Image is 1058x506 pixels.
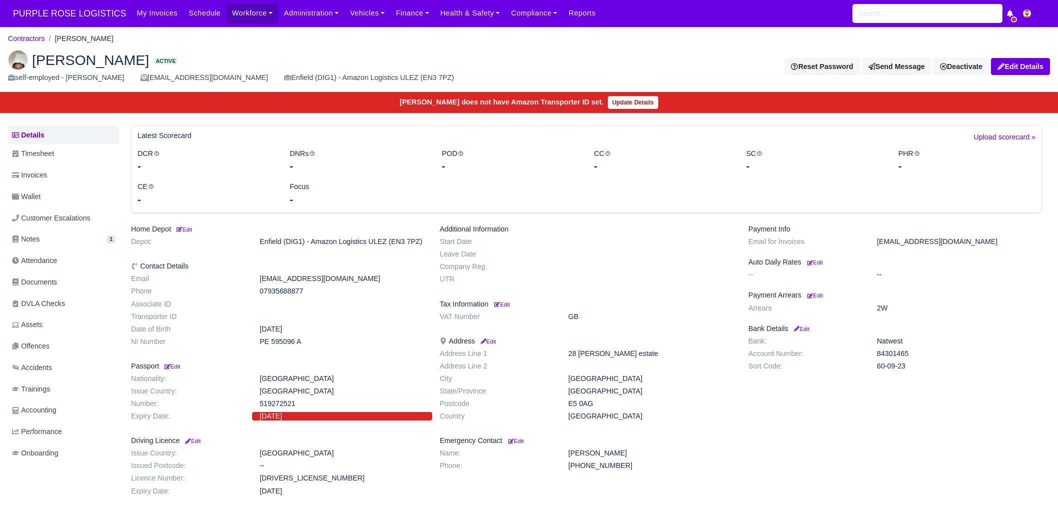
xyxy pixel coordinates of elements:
h6: Driving Licence [131,436,425,445]
a: Edit [163,362,180,370]
div: CE [130,181,282,206]
dt: Address Line 2 [432,362,561,370]
a: DVLA Checks [8,294,119,313]
a: Timesheet [8,144,119,163]
small: Edit [807,292,823,298]
dt: Date of Birth [124,325,252,333]
a: Invoices [8,165,119,185]
span: DVLA Checks [12,298,65,309]
dt: City [432,374,561,383]
small: Edit [494,301,510,307]
span: Offences [12,340,50,352]
dd: [PERSON_NAME] [561,449,741,457]
span: Notes [12,233,40,245]
dt: Phone: [432,461,561,470]
a: Send Message [862,58,931,75]
div: SC [739,148,891,173]
span: Wallet [12,191,41,202]
div: Enfield (DIG1) - Amazon Logistics ULEZ (EN3 7PZ) [284,72,454,83]
dd: [GEOGRAPHIC_DATA] [561,374,741,383]
dd: GB [561,312,741,321]
a: Trainings [8,379,119,399]
a: Details [8,126,119,144]
dt: UTR [432,275,561,283]
a: Customer Escalations [8,208,119,228]
dt: Arrears [741,304,869,312]
div: PHR [891,148,1043,173]
dt: Transporter ID [124,312,252,321]
a: Edit [175,225,192,233]
dt: NI Number [124,337,252,346]
span: PURPLE ROSE LOGISTICS [8,3,131,23]
div: - [138,192,275,206]
dt: Issue Country: [124,449,252,457]
a: Finance [390,3,435,23]
span: Timesheet [12,148,54,159]
dd: [DATE] [252,412,432,420]
a: Edit [805,291,823,299]
a: Edit Details [991,58,1050,75]
h6: Latest Scorecard [138,131,192,140]
dt: -- [741,270,869,279]
div: DNRs [282,148,434,173]
dd: Natwest [869,337,1049,345]
dd: 519272521 [252,399,432,408]
dt: Email [124,274,252,283]
small: Edit [175,226,192,232]
div: - [290,159,427,173]
h6: Home Depot [131,225,425,233]
a: Workforce [227,3,279,23]
a: Performance [8,422,119,441]
div: - [594,159,731,173]
h6: Auto Daily Rates [748,258,1042,266]
span: Accounting [12,404,57,416]
input: Search... [852,4,1002,23]
dt: Account Number: [741,349,869,358]
a: Accounting [8,400,119,420]
a: Contractors [8,34,45,42]
dt: State/Province [432,387,561,395]
a: Attendance [8,251,119,270]
dd: [EMAIL_ADDRESS][DOMAIN_NAME] [869,237,1049,246]
span: Accidents [12,362,52,373]
span: Assets [12,319,43,330]
a: Documents [8,272,119,292]
a: Edit [492,300,510,308]
dt: Expiry Date: [124,487,252,495]
h6: Address [440,337,733,345]
span: 1 [107,235,115,243]
small: Edit [792,326,809,332]
dd: 84301465 [869,349,1049,358]
a: Onboarding [8,443,119,463]
dt: Email for Invoices [741,237,869,246]
h6: Payment Arrears [748,291,1042,299]
a: Edit [184,436,201,444]
dd: 28 [PERSON_NAME] estate [561,349,741,358]
dt: Expiry Date: [124,412,252,420]
a: Deactivate [933,58,989,75]
dd: [PHONE_NUMBER] [561,461,741,470]
dd: PE 595096 A [252,337,432,346]
a: Notes 1 [8,229,119,249]
div: DCR [130,148,282,173]
dt: Leave Date [432,250,561,258]
span: Onboarding [12,447,59,459]
div: self-employed - [PERSON_NAME] [8,72,125,83]
dd: -- [869,270,1049,279]
a: Health & Safety [435,3,506,23]
a: Edit [506,436,524,444]
a: Compliance [506,3,563,23]
span: Trainings [12,383,50,395]
a: Offences [8,336,119,356]
dd: 60-09-23 [869,362,1049,370]
a: Schedule [183,3,226,23]
span: Customer Escalations [12,212,91,224]
span: Attendance [12,255,57,266]
dt: Issue Country: [124,387,252,395]
dt: Address Line 1 [432,349,561,358]
a: Vehicles [345,3,391,23]
dd: [DATE] [252,325,432,333]
dd: [GEOGRAPHIC_DATA] [561,412,741,420]
a: My Invoices [131,3,183,23]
